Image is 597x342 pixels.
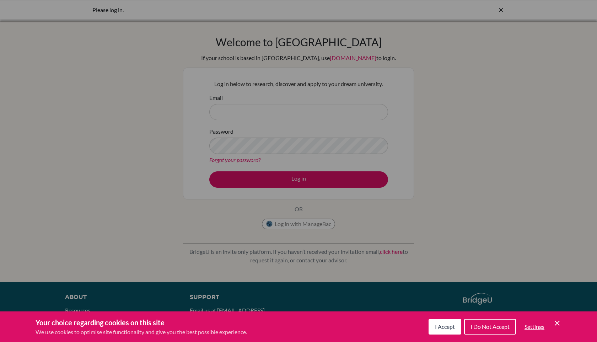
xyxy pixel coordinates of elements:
button: Settings [519,320,550,334]
p: We use cookies to optimise site functionality and give you the best possible experience. [36,328,247,336]
button: I Do Not Accept [464,319,516,335]
span: I Do Not Accept [470,323,510,330]
button: Save and close [553,319,561,327]
span: Settings [525,323,544,330]
span: I Accept [435,323,455,330]
h3: Your choice regarding cookies on this site [36,317,247,328]
button: I Accept [429,319,461,335]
